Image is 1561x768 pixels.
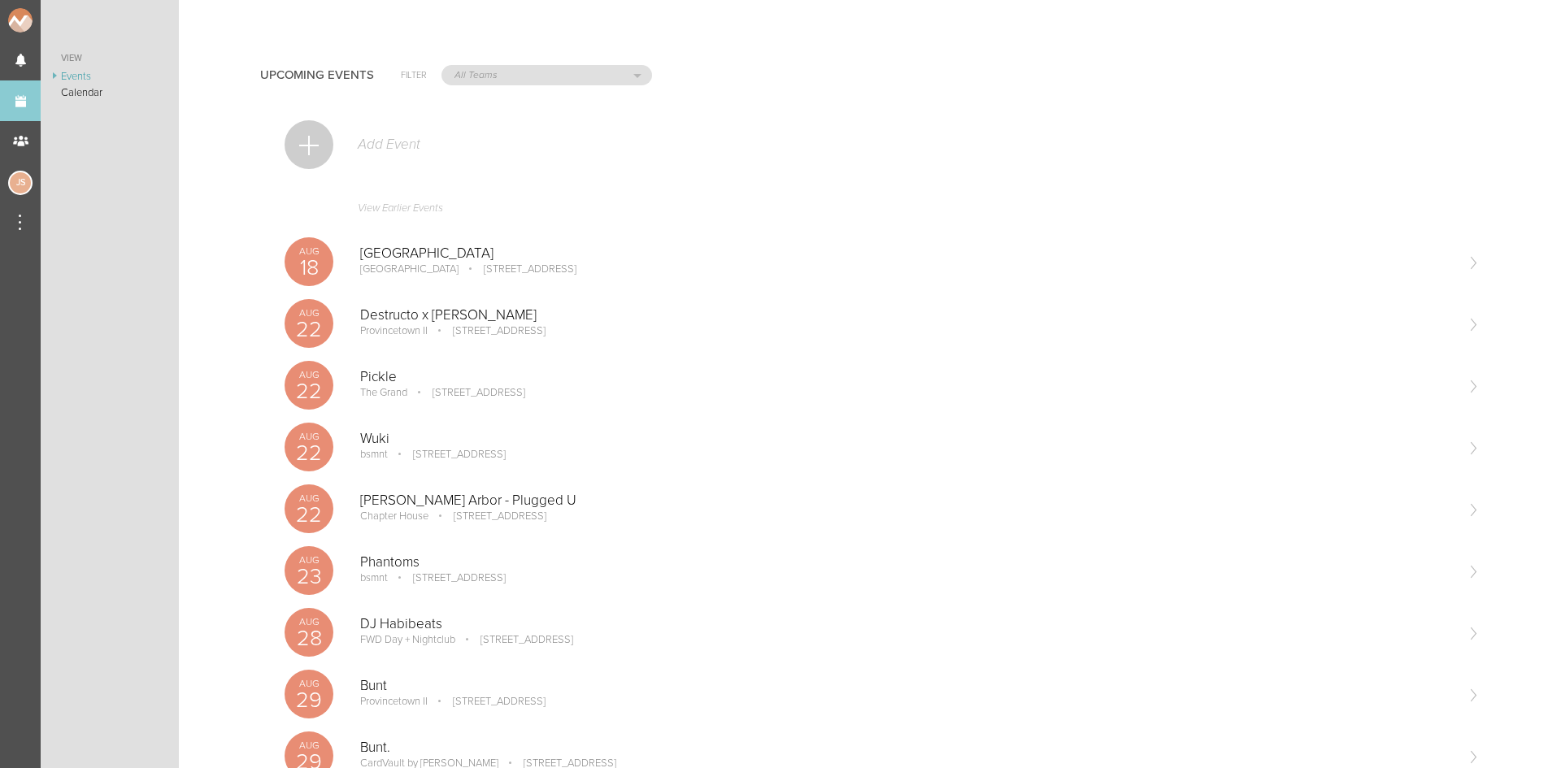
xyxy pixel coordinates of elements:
[285,555,333,565] p: Aug
[360,510,428,523] p: Chapter House
[430,324,546,337] p: [STREET_ADDRESS]
[285,566,333,588] p: 23
[285,617,333,627] p: Aug
[285,193,1480,231] a: View Earlier Events
[360,369,1454,385] p: Pickle
[285,442,333,464] p: 22
[285,740,333,750] p: Aug
[285,246,333,256] p: Aug
[360,678,1454,694] p: Bunt
[41,49,179,68] a: View
[285,308,333,318] p: Aug
[285,319,333,341] p: 22
[390,571,506,584] p: [STREET_ADDRESS]
[285,493,333,503] p: Aug
[360,448,388,461] p: bsmnt
[360,616,1454,632] p: DJ Habibeats
[285,257,333,279] p: 18
[410,386,525,399] p: [STREET_ADDRESS]
[360,263,459,276] p: [GEOGRAPHIC_DATA]
[360,307,1454,323] p: Destructo x [PERSON_NAME]
[390,448,506,461] p: [STREET_ADDRESS]
[285,504,333,526] p: 22
[360,695,428,708] p: Provincetown II
[260,68,374,82] h4: Upcoming Events
[285,432,333,441] p: Aug
[360,324,428,337] p: Provincetown II
[285,380,333,402] p: 22
[360,492,1454,509] p: [PERSON_NAME] Arbor - Plugged U
[285,679,333,688] p: Aug
[8,171,33,195] div: Jessica Smith
[356,137,420,153] p: Add Event
[41,68,179,85] a: Events
[458,633,573,646] p: [STREET_ADDRESS]
[8,8,100,33] img: NOMAD
[360,571,388,584] p: bsmnt
[285,370,333,380] p: Aug
[360,740,1454,756] p: Bunt.
[285,627,333,649] p: 28
[401,68,427,82] h6: Filter
[360,386,407,399] p: The Grand
[431,510,546,523] p: [STREET_ADDRESS]
[41,85,179,101] a: Calendar
[360,633,455,646] p: FWD Day + Nightclub
[360,554,1454,571] p: Phantoms
[430,695,546,708] p: [STREET_ADDRESS]
[461,263,576,276] p: [STREET_ADDRESS]
[360,245,1454,262] p: [GEOGRAPHIC_DATA]
[360,431,1454,447] p: Wuki
[285,689,333,711] p: 29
